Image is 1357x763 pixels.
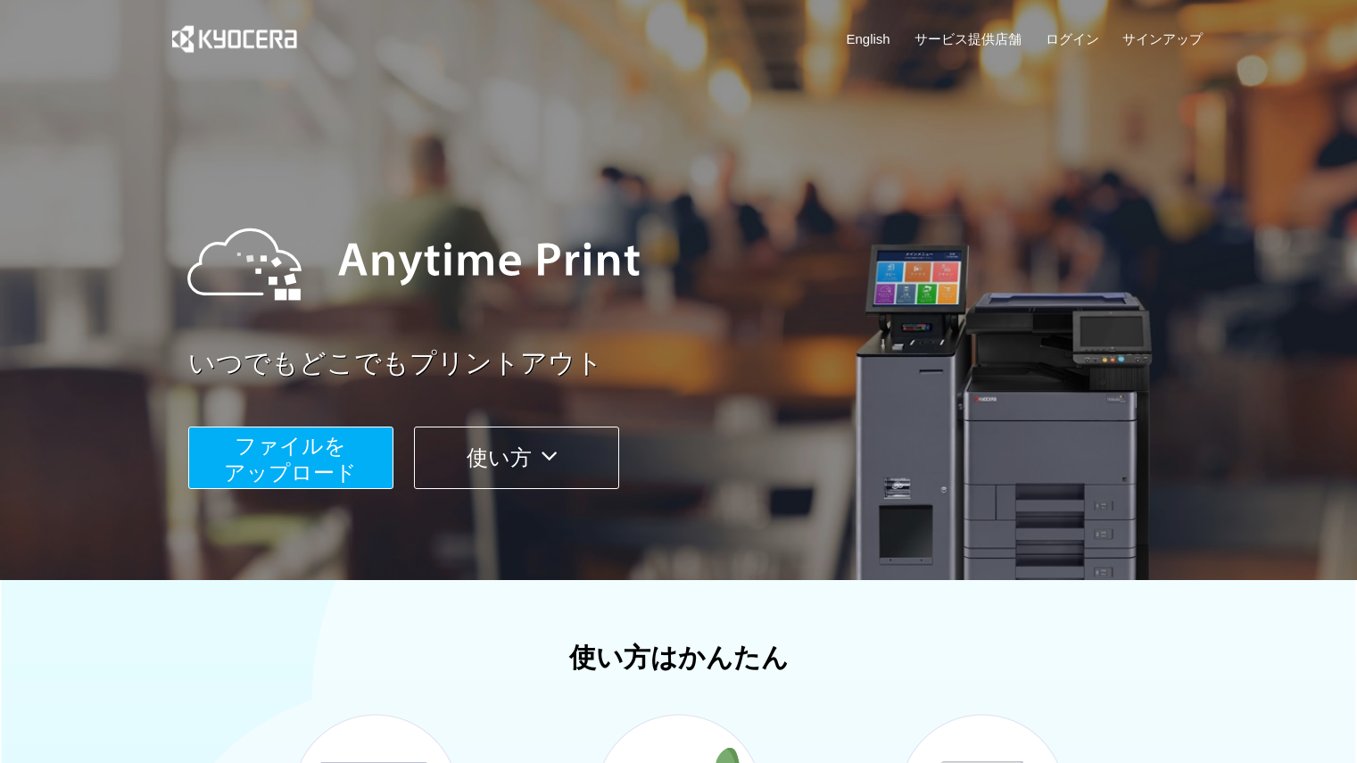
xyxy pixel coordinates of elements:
[224,434,357,485] span: ファイルを ​​アップロード
[914,29,1022,48] a: サービス提供店舗
[847,29,890,48] a: English
[188,427,393,489] button: ファイルを​​アップロード
[1122,29,1203,48] a: サインアップ
[414,427,619,489] button: 使い方
[1046,29,1099,48] a: ログイン
[188,344,1214,383] a: いつでもどこでもプリントアウト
